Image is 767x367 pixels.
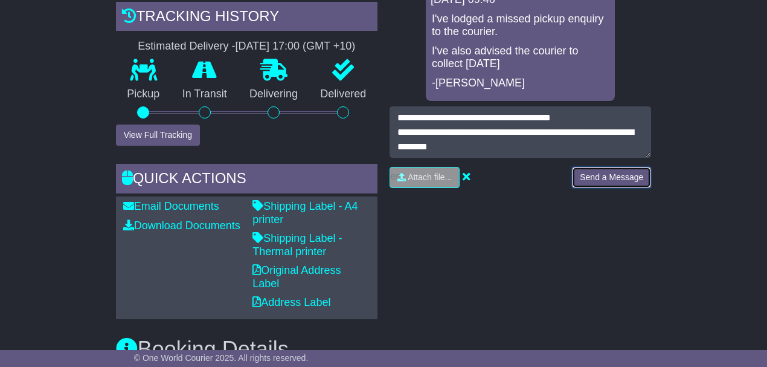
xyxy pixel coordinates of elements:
h3: Booking Details [116,337,652,362]
p: I've also advised the courier to collect [DATE] [432,45,609,71]
p: In Transit [171,88,238,101]
p: Pickup [116,88,171,101]
p: Delivered [309,88,377,101]
div: [DATE] 17:00 (GMT +10) [235,40,355,53]
div: Estimated Delivery - [116,40,377,53]
button: Send a Message [572,167,651,188]
p: I've lodged a missed pickup enquiry to the courier. [432,13,609,39]
a: Address Label [252,296,330,308]
button: View Full Tracking [116,125,200,146]
div: Quick Actions [116,164,377,196]
div: Tracking history [116,2,377,34]
a: Download Documents [123,219,240,232]
span: © One World Courier 2025. All rights reserved. [134,353,309,363]
p: -[PERSON_NAME] [432,77,609,90]
a: Original Address Label [252,264,341,290]
p: Delivering [238,88,309,101]
a: Shipping Label - A4 printer [252,200,358,226]
a: Shipping Label - Thermal printer [252,232,342,258]
a: Email Documents [123,200,219,212]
